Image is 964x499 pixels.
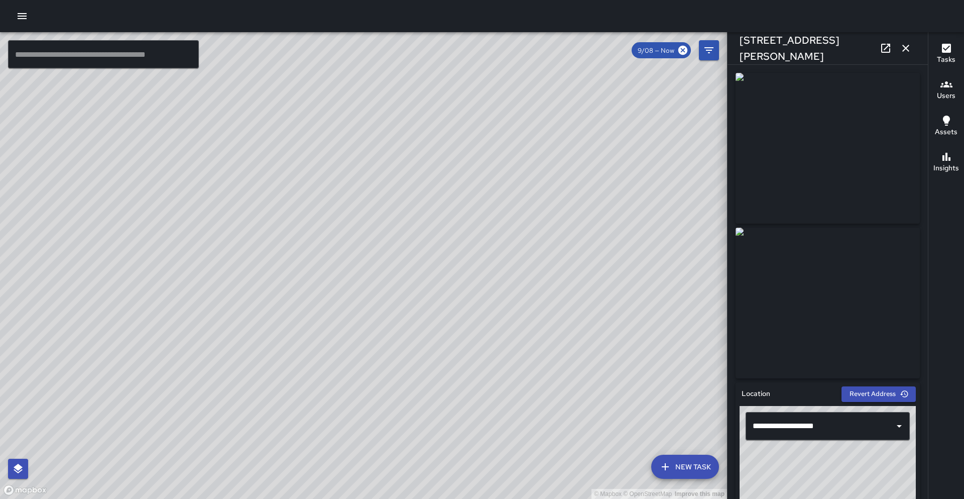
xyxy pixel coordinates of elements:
h6: Users [937,90,955,102]
button: Tasks [928,36,964,72]
button: Insights [928,145,964,181]
button: Open [892,419,906,433]
button: Assets [928,109,964,145]
button: Revert Address [841,386,916,402]
h6: Tasks [937,54,955,65]
img: request_images%2F84ef06c0-8cd7-11f0-82e6-fdadfb19e547 [736,73,920,224]
img: request_images%2F86234100-8cd7-11f0-82e6-fdadfb19e547 [736,228,920,378]
button: Users [928,72,964,109]
button: New Task [651,455,719,479]
h6: Location [742,388,770,400]
div: 9/08 — Now [632,42,691,58]
h6: Assets [935,127,957,138]
button: Filters [699,40,719,60]
span: 9/08 — Now [632,46,680,55]
h6: Insights [933,163,959,174]
h6: [STREET_ADDRESS][PERSON_NAME] [740,32,876,64]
